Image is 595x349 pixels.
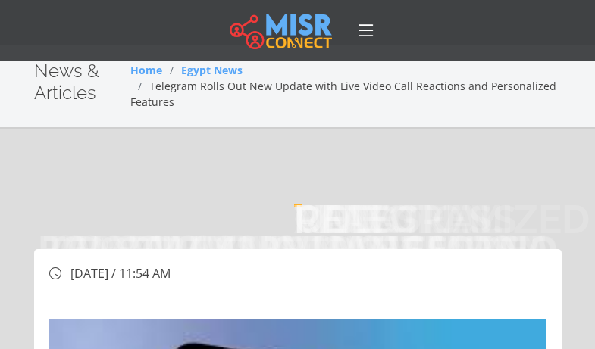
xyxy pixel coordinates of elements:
a: Home [130,63,162,77]
span: News & Articles [34,60,99,104]
span: [DATE] / 11:54 AM [70,265,171,282]
a: Egypt News [181,63,243,77]
span: Telegram Rolls Out New Update with Live Video Call Reactions and Personalized Features [130,79,556,109]
img: main.misr_connect [230,11,331,49]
